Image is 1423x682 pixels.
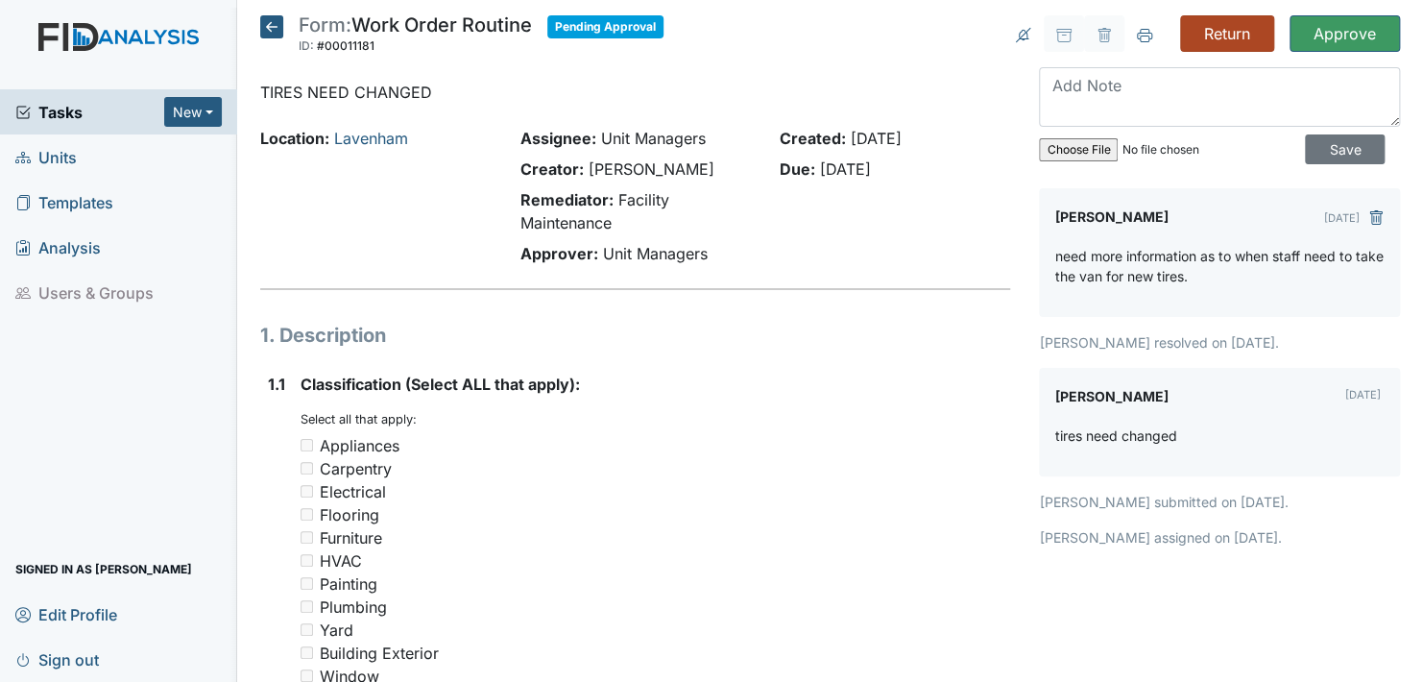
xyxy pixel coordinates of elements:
strong: Approver: [519,244,597,263]
input: HVAC [301,554,313,567]
span: Unit Managers [602,244,707,263]
h1: 1. Description [260,321,1010,350]
div: Flooring [320,503,379,526]
input: Plumbing [301,600,313,613]
strong: Creator: [519,159,583,179]
div: Appliances [320,434,399,457]
small: Select all that apply: [301,412,417,426]
p: [PERSON_NAME] assigned on [DATE]. [1039,527,1400,548]
input: Carpentry [301,462,313,475]
input: Appliances [301,439,313,451]
div: Building Exterior [320,642,439,665]
span: Sign out [15,645,99,674]
span: Analysis [15,232,101,262]
span: Units [15,142,77,172]
div: Electrical [320,480,386,503]
div: Painting [320,572,377,596]
div: Plumbing [320,596,387,619]
p: TIRES NEED CHANGED [260,81,1010,104]
a: Lavenham [334,129,408,148]
strong: Due: [780,159,815,179]
div: Carpentry [320,457,392,480]
span: Pending Approval [547,15,663,38]
span: Unit Managers [600,129,705,148]
span: Templates [15,187,113,217]
input: Yard [301,623,313,636]
input: Painting [301,577,313,590]
input: Return [1180,15,1274,52]
span: [PERSON_NAME] [588,159,713,179]
p: need more information as to when staff need to take the van for new tires. [1054,246,1385,286]
label: [PERSON_NAME] [1054,383,1168,410]
strong: Assignee: [519,129,595,148]
input: Flooring [301,508,313,521]
div: Furniture [320,526,382,549]
strong: Created: [780,129,846,148]
input: Electrical [301,485,313,498]
input: Furniture [301,531,313,544]
p: [PERSON_NAME] submitted on [DATE]. [1039,492,1400,512]
span: Form: [299,13,351,37]
div: HVAC [320,549,362,572]
strong: Location: [260,129,329,148]
small: [DATE] [1345,388,1381,402]
input: Save [1305,134,1385,164]
p: tires need changed [1054,426,1176,446]
strong: Remediator: [519,190,613,209]
small: [DATE] [1324,211,1360,225]
input: Approve [1290,15,1400,52]
span: ID: [299,38,314,53]
button: New [164,97,222,127]
label: 1.1 [268,373,285,396]
input: Building Exterior [301,646,313,659]
span: #00011181 [317,38,374,53]
div: Yard [320,619,353,642]
a: Tasks [15,101,164,124]
input: Window [301,670,313,682]
div: Work Order Routine [299,15,532,58]
span: [DATE] [851,129,902,148]
label: [PERSON_NAME] [1054,204,1168,231]
span: Edit Profile [15,599,117,629]
span: Signed in as [PERSON_NAME] [15,554,192,584]
span: Classification (Select ALL that apply): [301,375,580,394]
p: [PERSON_NAME] resolved on [DATE]. [1039,332,1400,353]
span: [DATE] [820,159,871,179]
